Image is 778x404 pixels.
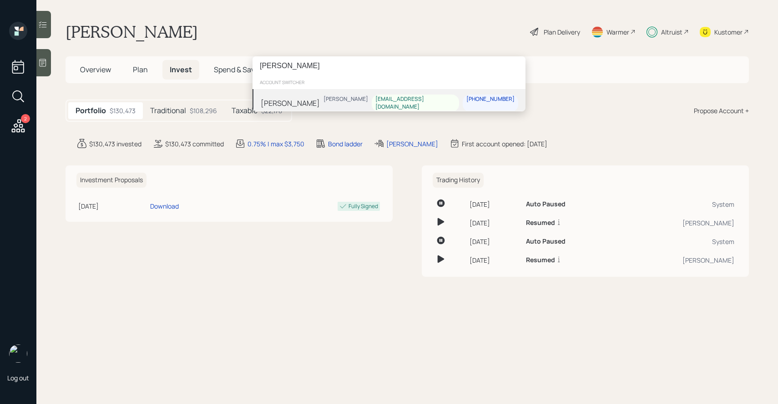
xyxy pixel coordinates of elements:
div: [PERSON_NAME] [323,95,368,103]
div: [EMAIL_ADDRESS][DOMAIN_NAME] [375,95,455,111]
div: account switcher [253,75,525,89]
div: [PHONE_NUMBER] [466,95,515,103]
div: [PERSON_NAME] [261,98,320,109]
input: Type a command or search… [253,56,525,75]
